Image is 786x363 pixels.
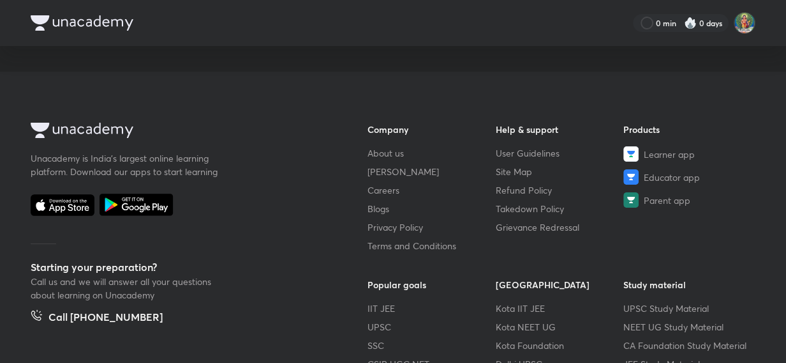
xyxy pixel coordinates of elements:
a: Parent app [623,192,752,208]
img: Learner app [623,146,639,162]
h6: Products [623,123,752,136]
a: About us [367,146,496,160]
img: Educator app [623,169,639,185]
a: UPSC [367,320,496,334]
a: Site Map [496,165,624,178]
h6: [GEOGRAPHIC_DATA] [496,278,624,291]
span: Learner app [644,148,695,161]
h6: Company [367,123,496,136]
span: Educator app [644,171,700,184]
a: Learner app [623,146,752,162]
h6: Help & support [496,123,624,136]
a: Kota IIT JEE [496,302,624,315]
a: Refund Policy [496,183,624,197]
a: Kota Foundation [496,339,624,352]
a: Company Logo [31,123,327,141]
h6: Study material [623,278,752,291]
a: [PERSON_NAME] [367,165,496,178]
a: NEET UG Study Material [623,320,752,334]
img: streak [684,17,697,29]
a: Takedown Policy [496,202,624,215]
a: User Guidelines [496,146,624,160]
a: Terms and Conditions [367,239,496,252]
img: Company Logo [31,123,133,138]
span: Careers [367,183,399,197]
p: Unacademy is India’s largest online learning platform. Download our apps to start learning [31,151,222,178]
h6: Popular goals [367,278,496,291]
img: Company Logo [31,15,133,31]
a: Careers [367,183,496,197]
a: Kota NEET UG [496,320,624,334]
a: Blogs [367,202,496,215]
img: Dinesh Kumar [734,12,755,34]
a: Call [PHONE_NUMBER] [31,309,163,327]
a: Privacy Policy [367,220,496,234]
a: IIT JEE [367,302,496,315]
a: UPSC Study Material [623,302,752,315]
a: CA Foundation Study Material [623,339,752,352]
h5: Call [PHONE_NUMBER] [48,309,163,327]
img: Parent app [623,192,639,208]
h5: Starting your preparation? [31,259,327,275]
a: Grievance Redressal [496,220,624,234]
p: Call us and we will answer all your questions about learning on Unacademy [31,275,222,302]
a: SSC [367,339,496,352]
a: Educator app [623,169,752,185]
span: Parent app [644,194,690,207]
